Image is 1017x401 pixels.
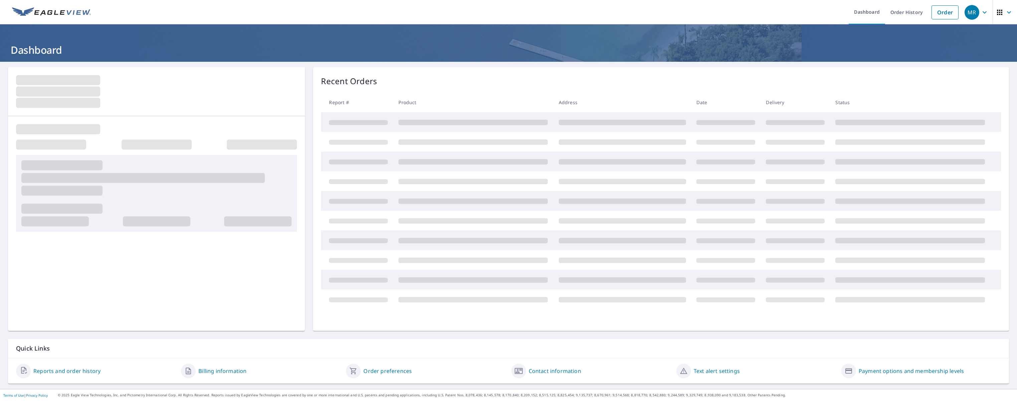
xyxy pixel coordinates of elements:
a: Order preferences [363,367,412,375]
p: Recent Orders [321,75,377,87]
th: Status [830,92,990,112]
a: Reports and order history [33,367,101,375]
th: Date [691,92,760,112]
img: EV Logo [12,7,91,17]
a: Order [931,5,959,19]
th: Address [553,92,691,112]
p: Quick Links [16,344,1001,353]
div: MR [965,5,979,20]
th: Product [393,92,553,112]
h1: Dashboard [8,43,1009,57]
a: Contact information [529,367,581,375]
a: Privacy Policy [26,393,48,398]
a: Terms of Use [3,393,24,398]
th: Report # [321,92,393,112]
a: Billing information [198,367,246,375]
p: © 2025 Eagle View Technologies, Inc. and Pictometry International Corp. All Rights Reserved. Repo... [58,393,1014,398]
a: Payment options and membership levels [859,367,964,375]
a: Text alert settings [694,367,740,375]
th: Delivery [760,92,830,112]
p: | [3,393,48,397]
